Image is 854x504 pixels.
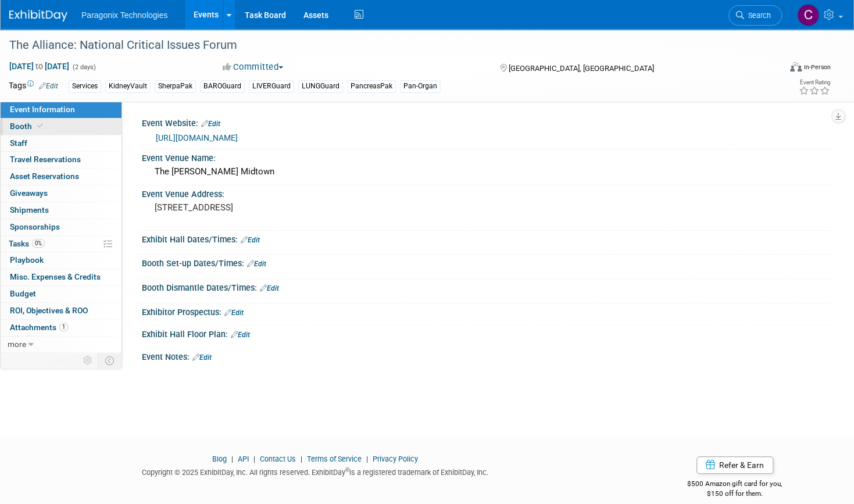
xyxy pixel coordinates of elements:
[5,35,761,56] div: The Alliance: National Critical Issues Forum
[744,11,771,20] span: Search
[1,252,122,269] a: Playbook
[1,236,122,252] a: Tasks0%
[142,255,831,270] div: Booth Set-up Dates/Times:
[155,202,416,213] pre: [STREET_ADDRESS]
[508,64,653,73] span: [GEOGRAPHIC_DATA], [GEOGRAPHIC_DATA]
[1,185,122,202] a: Giveaways
[298,80,343,92] div: LUNGGuard
[201,120,220,128] a: Edit
[260,455,296,463] a: Contact Us
[37,123,43,129] i: Booth reservation complete
[10,205,49,215] span: Shipments
[155,80,196,92] div: SherpaPak
[9,61,70,72] span: [DATE] [DATE]
[98,353,122,368] td: Toggle Event Tabs
[363,455,371,463] span: |
[10,306,88,315] span: ROI, Objectives & ROO
[81,10,167,20] span: Paragonix Technologies
[249,80,294,92] div: LIVERGuard
[797,4,819,26] img: Corinne McNamara
[219,61,288,73] button: Committed
[1,135,122,152] a: Staff
[105,80,151,92] div: KidneyVault
[347,80,396,92] div: PancreasPak
[1,303,122,319] a: ROI, Objectives & ROO
[790,62,802,72] img: Format-Inperson.png
[39,82,58,90] a: Edit
[151,163,822,181] div: The [PERSON_NAME] Midtown
[32,239,45,248] span: 0%
[1,320,122,336] a: Attachments1
[696,456,773,474] a: Refer & Earn
[10,222,60,231] span: Sponsorships
[142,303,831,319] div: Exhibitor Prospectus:
[799,80,830,85] div: Event Rating
[69,80,101,92] div: Services
[728,5,782,26] a: Search
[10,188,48,198] span: Giveaways
[142,149,831,164] div: Event Venue Name:
[260,284,279,292] a: Edit
[1,202,122,219] a: Shipments
[1,286,122,302] a: Budget
[224,309,244,317] a: Edit
[9,80,58,93] td: Tags
[298,455,305,463] span: |
[1,152,122,168] a: Travel Reservations
[10,255,44,264] span: Playbook
[400,80,441,92] div: Pan-Organ
[247,260,266,268] a: Edit
[1,169,122,185] a: Asset Reservations
[638,489,831,499] div: $150 off for them.
[10,171,79,181] span: Asset Reservations
[1,219,122,235] a: Sponsorships
[1,102,122,118] a: Event Information
[142,115,831,130] div: Event Website:
[251,455,258,463] span: |
[142,231,831,246] div: Exhibit Hall Dates/Times:
[10,289,36,298] span: Budget
[78,353,98,368] td: Personalize Event Tab Strip
[212,455,227,463] a: Blog
[10,272,101,281] span: Misc. Expenses & Credits
[9,239,45,248] span: Tasks
[228,455,236,463] span: |
[142,326,831,341] div: Exhibit Hall Floor Plan:
[59,323,68,331] span: 1
[192,353,212,362] a: Edit
[241,236,260,244] a: Edit
[1,269,122,285] a: Misc. Expenses & Credits
[8,339,26,349] span: more
[10,105,75,114] span: Event Information
[638,471,831,498] div: $500 Amazon gift card for you,
[708,60,831,78] div: Event Format
[10,138,27,148] span: Staff
[238,455,249,463] a: API
[9,10,67,22] img: ExhibitDay
[10,121,45,131] span: Booth
[72,63,96,71] span: (2 days)
[10,155,81,164] span: Travel Reservations
[373,455,418,463] a: Privacy Policy
[34,62,45,71] span: to
[156,133,238,142] a: [URL][DOMAIN_NAME]
[231,331,250,339] a: Edit
[9,464,621,478] div: Copyright © 2025 ExhibitDay, Inc. All rights reserved. ExhibitDay is a registered trademark of Ex...
[307,455,362,463] a: Terms of Service
[345,467,349,473] sup: ®
[1,119,122,135] a: Booth
[803,63,831,72] div: In-Person
[200,80,245,92] div: BAROGuard
[1,337,122,353] a: more
[142,279,831,294] div: Booth Dismantle Dates/Times:
[142,348,831,363] div: Event Notes:
[10,323,68,332] span: Attachments
[142,185,831,200] div: Event Venue Address:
